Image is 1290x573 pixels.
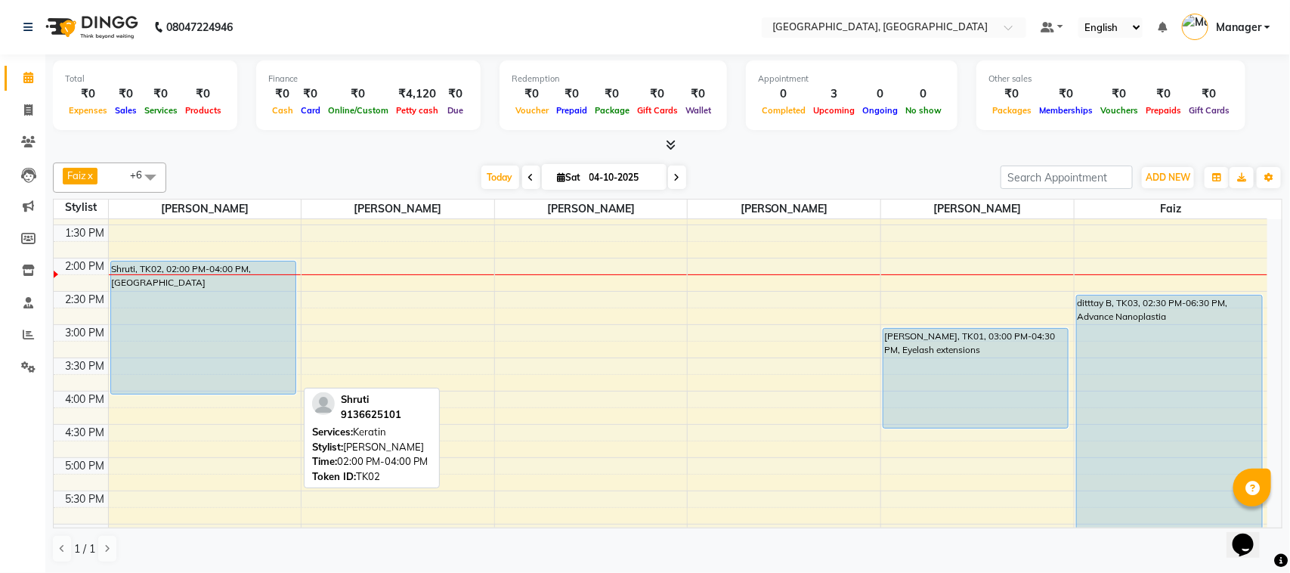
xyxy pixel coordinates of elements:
div: ₹0 [111,85,141,103]
b: 08047224946 [166,6,233,48]
img: logo [39,6,142,48]
div: ₹0 [1035,85,1097,103]
span: Keratin [353,426,386,438]
span: Today [481,166,519,189]
span: ADD NEW [1146,172,1190,183]
div: ₹0 [512,85,552,103]
div: ₹0 [141,85,181,103]
span: Stylist: [312,441,343,453]
iframe: chat widget [1227,513,1275,558]
span: [PERSON_NAME] [688,200,880,218]
span: Services [141,105,181,116]
span: Gift Cards [633,105,682,116]
div: ₹0 [324,85,392,103]
span: Petty cash [392,105,442,116]
span: Card [297,105,324,116]
div: Other sales [988,73,1233,85]
div: ₹0 [1142,85,1185,103]
div: Appointment [758,73,945,85]
div: ₹0 [297,85,324,103]
span: Wallet [682,105,715,116]
div: ₹0 [181,85,225,103]
div: 3:30 PM [63,358,108,374]
span: Manager [1216,20,1261,36]
span: Shruti [341,393,369,405]
span: Packages [988,105,1035,116]
span: Gift Cards [1185,105,1233,116]
div: Stylist [54,200,108,215]
div: TK02 [312,469,432,485]
div: ₹0 [682,85,715,103]
span: Token ID: [312,470,356,482]
div: [PERSON_NAME] [312,440,432,455]
span: Vouchers [1097,105,1142,116]
a: x [86,169,93,181]
div: Finance [268,73,469,85]
span: Faiz [67,169,86,181]
div: ₹0 [268,85,297,103]
div: 0 [902,85,945,103]
span: Sales [111,105,141,116]
img: Manager [1182,14,1208,40]
span: Time: [312,455,337,467]
div: 2:30 PM [63,292,108,308]
span: [PERSON_NAME] [302,200,494,218]
span: Products [181,105,225,116]
span: Due [444,105,467,116]
div: 1:30 PM [63,225,108,241]
span: [PERSON_NAME] [495,200,688,218]
div: [PERSON_NAME], TK01, 03:00 PM-04:30 PM, Eyelash extensions [883,329,1068,428]
span: Completed [758,105,809,116]
div: ₹0 [1097,85,1142,103]
span: No show [902,105,945,116]
span: Services: [312,426,353,438]
div: ₹0 [65,85,111,103]
div: ₹0 [552,85,591,103]
div: 6:00 PM [63,525,108,540]
input: Search Appointment [1001,166,1133,189]
span: Cash [268,105,297,116]
div: ₹0 [1185,85,1233,103]
input: 2025-10-04 [585,166,660,189]
div: ₹0 [988,85,1035,103]
div: 5:00 PM [63,458,108,474]
span: Prepaid [552,105,591,116]
span: Faiz [1075,200,1267,218]
div: Shruti, TK02, 02:00 PM-04:00 PM, [GEOGRAPHIC_DATA] [111,262,295,394]
span: Ongoing [858,105,902,116]
div: 9136625101 [341,407,401,423]
div: 0 [758,85,809,103]
div: ₹4,120 [392,85,442,103]
span: Memberships [1035,105,1097,116]
span: Online/Custom [324,105,392,116]
div: ₹0 [591,85,633,103]
span: Expenses [65,105,111,116]
span: +6 [130,169,153,181]
span: Sat [554,172,585,183]
span: Package [591,105,633,116]
div: Redemption [512,73,715,85]
div: ₹0 [442,85,469,103]
span: Upcoming [809,105,858,116]
div: 3:00 PM [63,325,108,341]
div: 0 [858,85,902,103]
div: 02:00 PM-04:00 PM [312,454,432,469]
img: profile [312,392,335,415]
span: 1 / 1 [74,541,95,557]
div: ditttay B, TK03, 02:30 PM-06:30 PM, Advance Nanoplastia [1077,296,1262,562]
div: Total [65,73,225,85]
div: 5:30 PM [63,491,108,507]
div: 2:00 PM [63,259,108,274]
div: 4:30 PM [63,425,108,441]
div: 4:00 PM [63,392,108,407]
div: 3 [809,85,858,103]
span: Voucher [512,105,552,116]
span: [PERSON_NAME] [881,200,1074,218]
span: Prepaids [1142,105,1185,116]
button: ADD NEW [1142,167,1194,188]
div: ₹0 [633,85,682,103]
span: [PERSON_NAME] [109,200,302,218]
